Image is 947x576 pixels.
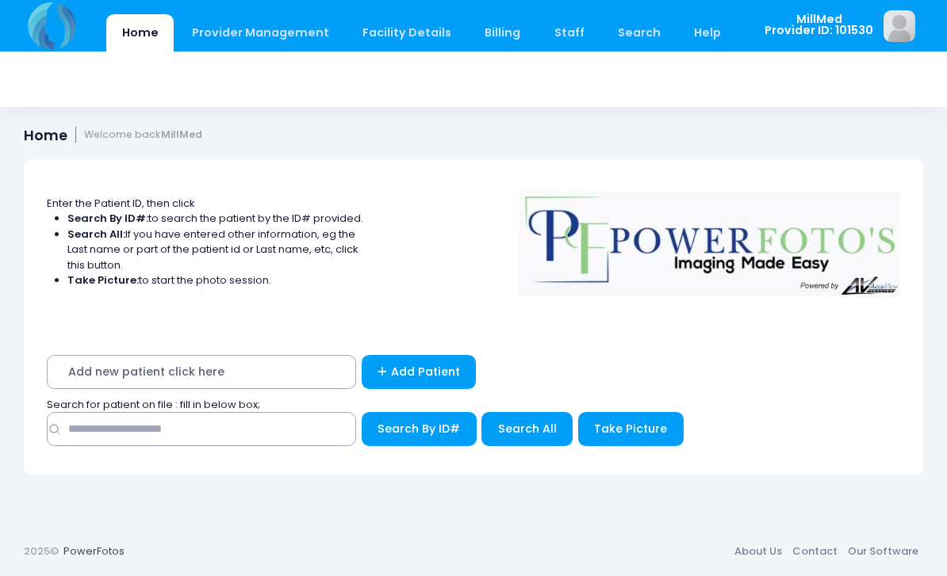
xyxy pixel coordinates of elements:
[347,14,467,51] a: Facility Details
[63,544,125,559] a: PowerFotos
[106,14,174,51] a: Home
[67,227,364,273] li: If you have entered other information, eg the Last name or part of the patient id or Last name, e...
[176,14,344,51] a: Provider Management
[498,421,557,437] span: Search All
[884,10,915,42] img: image
[24,544,59,559] span: 2025©
[84,129,202,141] small: Welcome back
[679,14,737,51] a: Help
[67,211,364,227] li: to search the patient by the ID# provided.
[787,537,842,566] a: Contact
[378,421,460,437] span: Search By ID#
[47,355,356,389] span: Add new patient click here
[594,421,667,437] span: Take Picture
[362,355,477,389] a: Add Patient
[47,196,195,211] span: Enter the Patient ID, then click
[470,14,536,51] a: Billing
[161,128,202,141] strong: MillMed
[539,14,600,51] a: Staff
[481,412,573,446] button: Search All
[67,227,125,242] strong: Search All:
[47,397,260,412] span: Search for patient on file : fill in below box;
[67,211,148,226] strong: Search By ID#:
[512,180,908,297] img: Logo
[67,273,364,288] li: to start the photo session.
[578,412,684,446] button: Take Picture
[362,412,477,446] button: Search By ID#
[765,13,873,36] span: MillMed Provider ID: 101530
[842,537,923,566] a: Our Software
[24,127,202,143] h1: Home
[729,537,787,566] a: About Us
[67,273,139,288] strong: Take Picture:
[602,14,676,51] a: Search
